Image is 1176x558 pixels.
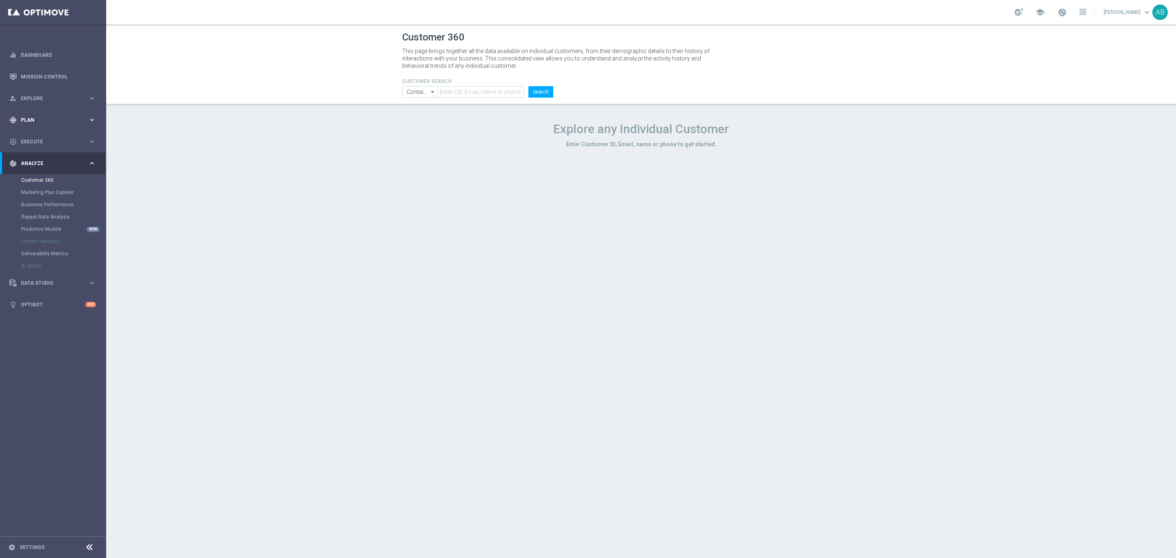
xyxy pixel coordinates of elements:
a: Predictive Models [21,226,85,232]
h3: Enter Customer ID, Email, name or phone to get started. [402,141,880,148]
button: Search [528,86,553,98]
i: play_circle_outline [9,138,17,145]
a: Settings [20,545,45,550]
h1: Explore any Individual Customer [402,122,880,136]
span: Execute [21,139,88,144]
span: keyboard_arrow_down [1143,8,1151,17]
div: Optibot [9,294,96,315]
button: gps_fixed Plan keyboard_arrow_right [9,117,96,123]
div: Dashboard [9,44,96,66]
i: keyboard_arrow_right [88,116,96,124]
div: Marketing Plan Explorer [21,186,105,199]
i: person_search [9,95,17,102]
i: lightbulb [9,301,17,308]
a: Dashboard [21,44,96,66]
a: Business Performance [21,201,85,208]
div: NEW [87,227,100,232]
div: Execute [9,138,88,145]
div: Data Studio [9,279,88,287]
input: Enter CID, Email, name or phone [437,86,524,98]
button: equalizer Dashboard [9,52,96,58]
button: Data Studio keyboard_arrow_right [9,280,96,286]
button: play_circle_outline Execute keyboard_arrow_right [9,138,96,145]
div: BI Studio [21,260,105,272]
div: Plan [9,116,88,124]
span: Analyze [21,161,88,166]
a: Mission Control [21,66,96,87]
button: track_changes Analyze keyboard_arrow_right [9,160,96,167]
a: Marketing Plan Explorer [21,189,85,196]
span: school [1036,8,1045,17]
div: Deliverability Metrics [21,248,105,260]
button: lightbulb Optibot +10 [9,301,96,308]
a: Deliverability Metrics [21,250,85,257]
a: Repeat Rate Analysis [21,214,85,220]
a: [PERSON_NAME]keyboard_arrow_down [1103,6,1152,18]
a: Optibot [21,294,85,315]
h4: CUSTOMER SEARCH [402,78,553,84]
i: track_changes [9,160,17,167]
div: Predictive Models [21,223,105,235]
i: keyboard_arrow_right [88,94,96,102]
button: person_search Explore keyboard_arrow_right [9,95,96,102]
span: Plan [21,118,88,123]
div: Explore [9,95,88,102]
div: Repeat Rate Analysis [21,211,105,223]
div: Cohorts Analysis [21,235,105,248]
div: Analyze [9,160,88,167]
div: AB [1152,4,1168,20]
span: Data Studio [21,281,88,286]
div: Customer 360 [21,174,105,186]
i: arrow_drop_down [429,87,437,97]
span: Explore [21,96,88,101]
button: Mission Control [9,74,96,80]
div: +10 [85,302,96,307]
i: keyboard_arrow_right [88,138,96,145]
div: Business Performance [21,199,105,211]
i: settings [8,544,16,551]
input: Contains [402,86,437,98]
i: keyboard_arrow_right [88,159,96,167]
i: equalizer [9,51,17,59]
h1: Customer 360 [402,31,880,43]
div: Mission Control [9,66,96,87]
a: Customer 360 [21,177,85,183]
i: gps_fixed [9,116,17,124]
i: keyboard_arrow_right [88,279,96,287]
p: This page brings together all the data available on individual customers, from their demographic ... [402,47,717,69]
